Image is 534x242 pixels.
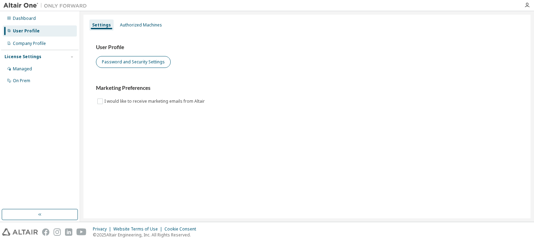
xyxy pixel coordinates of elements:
button: Password and Security Settings [96,56,171,68]
div: Cookie Consent [164,226,200,232]
img: youtube.svg [76,228,87,236]
div: Website Terms of Use [113,226,164,232]
img: instagram.svg [54,228,61,236]
img: altair_logo.svg [2,228,38,236]
div: Managed [13,66,32,72]
div: Dashboard [13,16,36,21]
div: Settings [92,22,111,28]
div: Privacy [93,226,113,232]
label: I would like to receive marketing emails from Altair [104,97,206,106]
div: User Profile [13,28,40,34]
div: License Settings [5,54,41,60]
h3: Marketing Preferences [96,85,518,92]
p: © 2025 Altair Engineering, Inc. All Rights Reserved. [93,232,200,238]
div: Company Profile [13,41,46,46]
h3: User Profile [96,44,518,51]
div: On Prem [13,78,30,84]
img: linkedin.svg [65,228,72,236]
img: facebook.svg [42,228,49,236]
img: Altair One [3,2,90,9]
div: Authorized Machines [120,22,162,28]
